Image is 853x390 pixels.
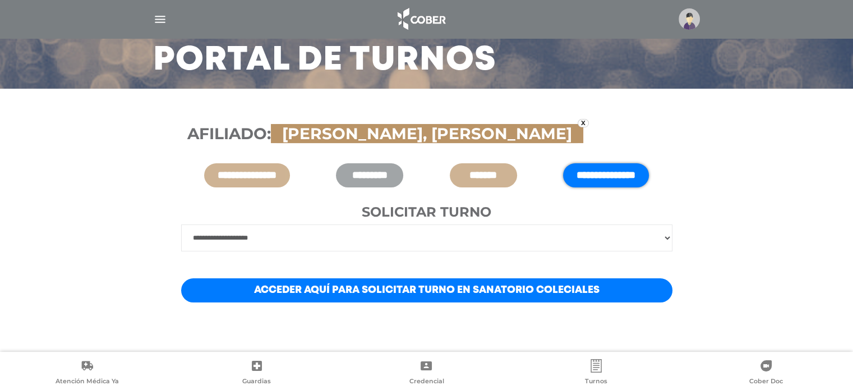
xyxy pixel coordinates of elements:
img: logo_cober_home-white.png [391,6,450,33]
a: Atención Médica Ya [2,359,172,388]
img: Cober_menu-lines-white.svg [153,12,167,26]
a: Cober Doc [681,359,851,388]
a: Guardias [172,359,342,388]
a: Acceder aquí para solicitar turno en Sanatorio Coleciales [181,278,672,302]
span: Atención Médica Ya [56,377,119,387]
span: Cober Doc [749,377,783,387]
h3: Portal de turnos [153,46,496,75]
span: Turnos [585,377,607,387]
span: Credencial [409,377,444,387]
a: Turnos [511,359,681,388]
a: Credencial [342,359,511,388]
span: [PERSON_NAME], [PERSON_NAME] [276,124,578,143]
img: profile-placeholder.svg [679,8,700,30]
span: Guardias [242,377,271,387]
a: x [578,119,589,127]
h3: Afiliado: [187,125,666,144]
h4: Solicitar turno [181,204,672,221]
